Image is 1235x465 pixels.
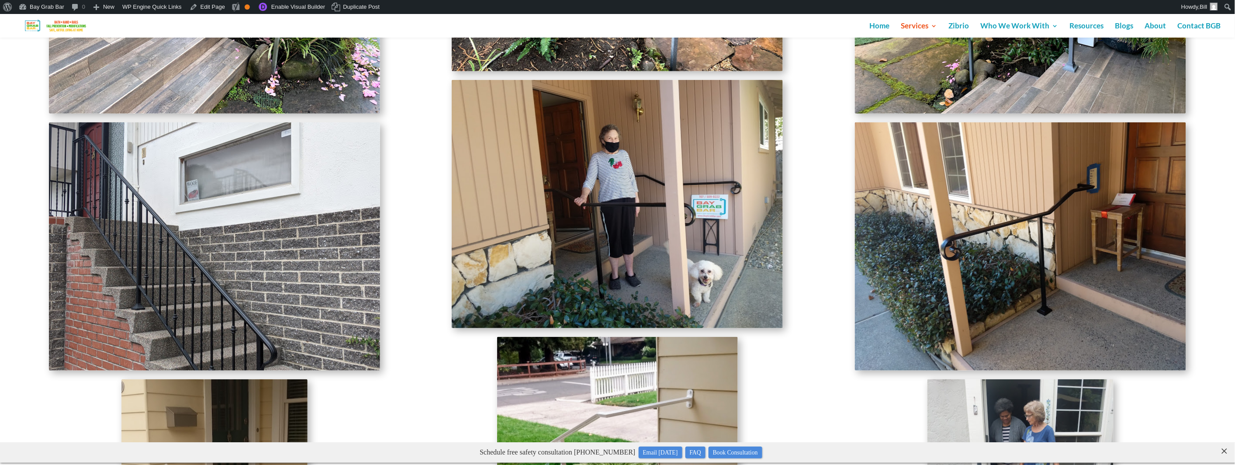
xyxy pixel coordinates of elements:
[685,4,706,16] a: FAQ
[981,23,1059,38] a: Who We Work With
[1115,23,1134,38] a: Blogs
[709,4,762,16] a: Book Consultation
[49,122,380,371] img: BGB - EXTERIOR HANDRAILS
[1220,2,1229,10] close: ×
[1178,23,1221,38] a: Contact BGB
[639,4,682,16] a: Email [DATE]
[901,23,937,38] a: Services
[245,4,250,10] div: OK
[15,18,98,33] img: Bay Grab Bar
[452,80,783,328] img: BGB - EXTERIOR HANDRAILS
[1070,23,1104,38] a: Resources
[21,3,1221,17] p: Schedule free safety consultation [PHONE_NUMBER]
[855,122,1186,371] img: BGB - EXTERIOR HANDRAILS
[949,23,969,38] a: Zibrio
[870,23,890,38] a: Home
[1145,23,1166,38] a: About
[1200,3,1207,10] span: Bill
